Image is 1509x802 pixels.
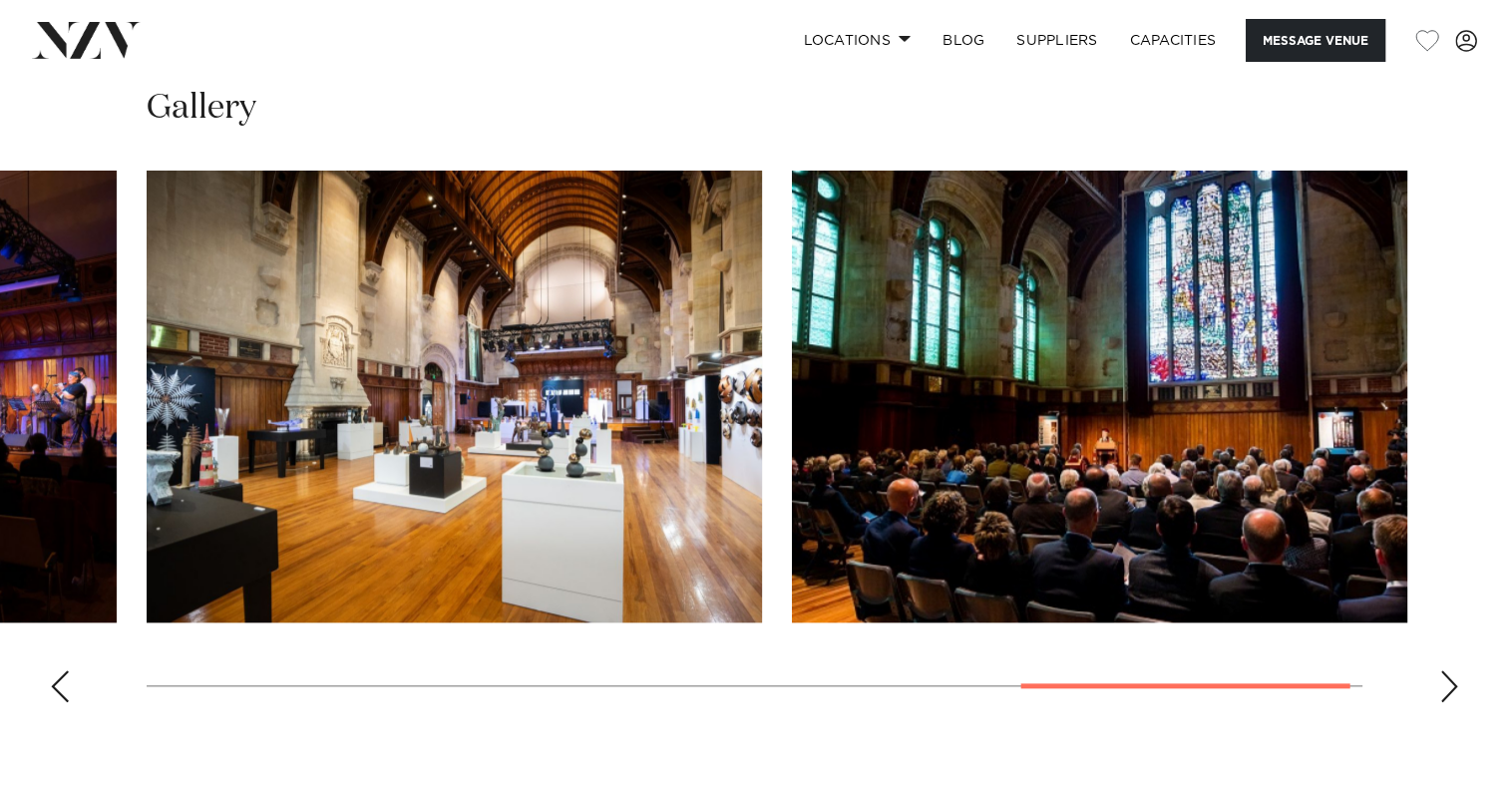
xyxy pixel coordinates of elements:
[32,22,141,58] img: nzv-logo.png
[792,171,1407,622] swiper-slide: 7 / 7
[147,86,256,131] h2: Gallery
[1114,19,1233,62] a: Capacities
[787,19,927,62] a: Locations
[1000,19,1113,62] a: SUPPLIERS
[927,19,1000,62] a: BLOG
[1246,19,1385,62] button: Message Venue
[147,171,762,622] swiper-slide: 6 / 7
